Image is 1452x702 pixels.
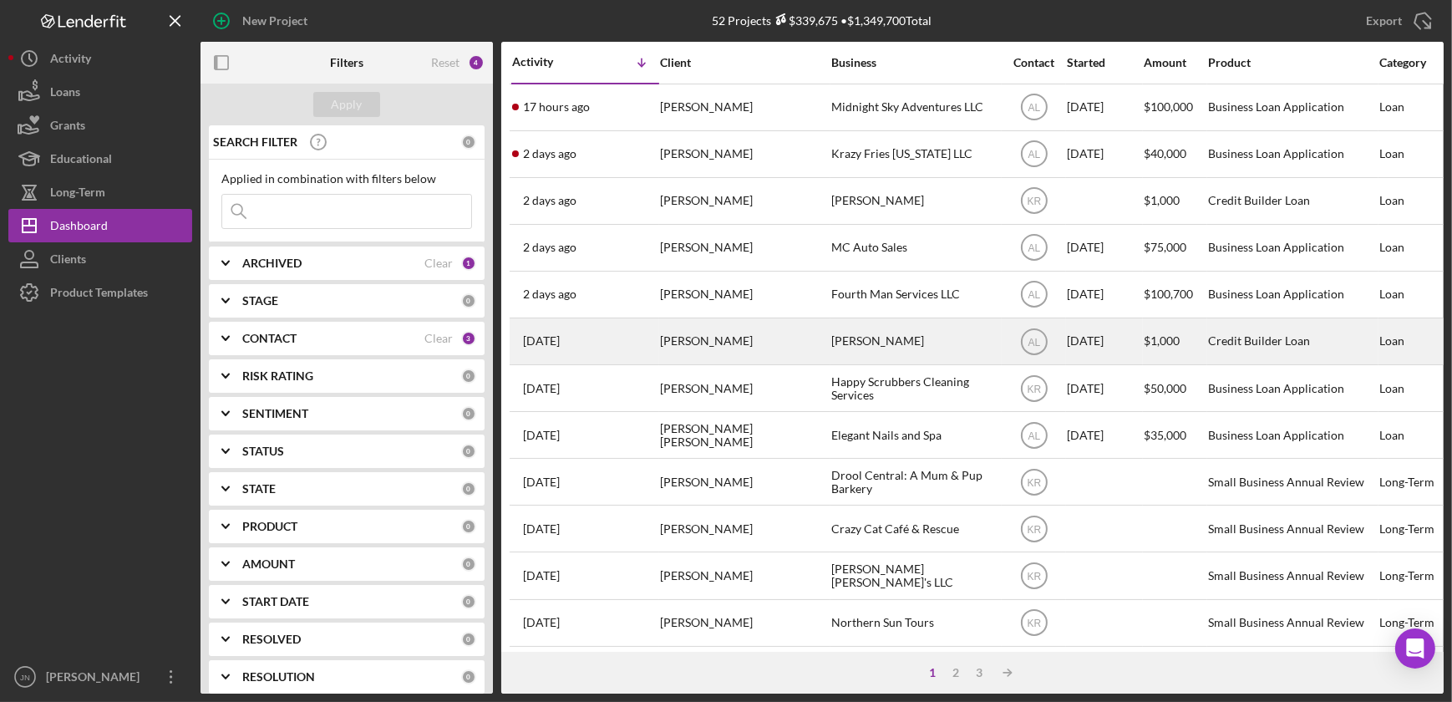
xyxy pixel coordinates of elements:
div: Credit Builder Loan [1208,319,1375,364]
div: 1 [461,256,476,271]
div: [DATE] [1067,85,1142,130]
b: ARCHIVED [242,257,302,270]
div: 1 [921,666,944,679]
div: Clear [424,257,453,270]
div: [PERSON_NAME] [660,460,827,504]
button: JN[PERSON_NAME] [8,660,192,694]
div: [DATE] [1067,413,1142,457]
div: 3 [461,331,476,346]
button: New Project [201,4,324,38]
div: Business Loan Application [1208,413,1375,457]
div: Credit Builder Loan [1208,179,1375,223]
time: 2025-10-08 23:06 [523,194,576,207]
div: Product [1208,56,1375,69]
span: $1,000 [1144,193,1180,207]
div: Small Business Annual Review [1208,553,1375,598]
div: 0 [461,369,476,384]
b: PRODUCT [242,520,297,533]
button: Dashboard [8,209,192,242]
a: Activity [8,42,192,75]
div: 0 [461,444,476,459]
text: AL [1028,336,1040,348]
div: [PERSON_NAME] [660,506,827,551]
button: Loans [8,75,192,109]
b: RESOLVED [242,633,301,646]
div: $339,675 [772,13,839,28]
div: Grants [50,109,85,146]
div: [PERSON_NAME] [831,319,998,364]
div: Started [1067,56,1142,69]
b: AMOUNT [242,557,295,571]
div: 0 [461,519,476,534]
div: Reset [431,56,459,69]
div: Business Loan Application [1208,272,1375,317]
b: START DATE [242,595,309,608]
div: [DATE] [1067,648,1142,692]
div: Client [660,56,827,69]
text: KR [1027,571,1041,582]
div: Clients [50,242,86,280]
div: [PERSON_NAME] [660,132,827,176]
div: Small Business Annual Review [1208,460,1375,504]
div: Long-Term [50,175,105,213]
div: [DATE] [1067,366,1142,410]
b: STAGE [242,294,278,308]
div: Business Loan Application [1208,132,1375,176]
div: Export [1366,4,1402,38]
b: SENTIMENT [242,407,308,420]
span: $100,000 [1144,99,1193,114]
span: $35,000 [1144,428,1186,442]
text: AL [1028,102,1040,114]
div: [DATE] [1067,226,1142,270]
div: [PERSON_NAME] [660,648,827,692]
a: Product Templates [8,276,192,309]
div: Crazy Cat Café & Rescue [831,506,998,551]
div: Small Business Annual Review [1208,601,1375,645]
div: Krazy Fries [US_STATE] LLC [831,132,998,176]
text: KR [1027,618,1041,629]
div: 0 [461,557,476,572]
div: Open Intercom Messenger [1395,628,1435,669]
div: [PERSON_NAME] [42,660,150,698]
a: Educational [8,142,192,175]
text: KR [1027,383,1041,394]
div: Business Loan Application [1208,226,1375,270]
b: STATE [242,482,276,496]
div: [PERSON_NAME] [660,85,827,130]
text: JN [20,673,30,682]
div: Drool Central: A Mum & Pup Barkery [831,460,998,504]
div: New Project [242,4,307,38]
text: AL [1028,430,1040,441]
time: 2025-10-02 18:32 [523,616,560,629]
div: [PERSON_NAME] [660,179,827,223]
div: Applied in combination with filters below [221,172,472,186]
div: Educational [50,142,112,180]
b: SEARCH FILTER [213,135,297,149]
div: Fourth Man Services LLC [831,272,998,317]
div: Business [831,56,998,69]
div: Activity [50,42,91,79]
div: [PERSON_NAME] [PERSON_NAME]'s LLC [831,553,998,598]
text: KR [1027,476,1041,488]
div: [PERSON_NAME] [660,226,827,270]
div: Business Loan Application [1208,85,1375,130]
div: [PERSON_NAME] [PERSON_NAME] [660,413,827,457]
div: 0 [461,632,476,647]
div: 0 [461,406,476,421]
a: Long-Term [8,175,192,209]
time: 2025-10-02 23:15 [523,476,560,489]
time: 2025-10-02 23:06 [523,522,560,536]
div: [PERSON_NAME] [660,272,827,317]
time: 2025-10-06 20:37 [523,429,560,442]
span: $50,000 [1144,381,1186,395]
time: 2025-10-02 19:04 [523,569,560,582]
div: Loans [50,75,80,113]
b: RESOLUTION [242,670,315,684]
a: Clients [8,242,192,276]
div: Apply [332,92,363,117]
div: Business Loan Application [1208,648,1375,692]
div: [PERSON_NAME] [660,319,827,364]
div: Clear [424,332,453,345]
div: Amount [1144,56,1206,69]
